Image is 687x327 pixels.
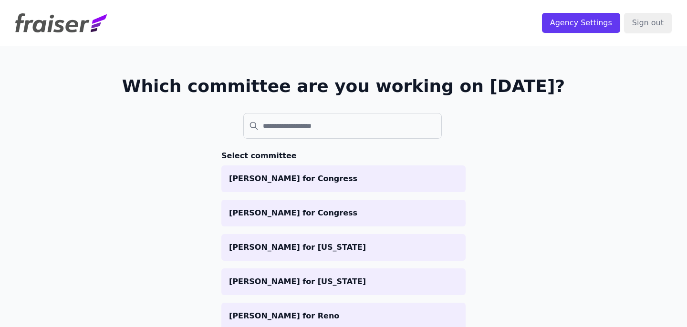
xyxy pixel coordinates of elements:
img: Fraiser Logo [15,13,107,32]
input: Agency Settings [542,13,620,33]
p: [PERSON_NAME] for [US_STATE] [229,242,458,253]
p: [PERSON_NAME] for [US_STATE] [229,276,458,287]
a: [PERSON_NAME] for [US_STATE] [221,234,466,261]
h1: Which committee are you working on [DATE]? [122,77,565,96]
a: [PERSON_NAME] for [US_STATE] [221,268,466,295]
h3: Select committee [221,150,466,162]
a: [PERSON_NAME] for Congress [221,200,466,226]
p: [PERSON_NAME] for Reno [229,310,458,322]
p: [PERSON_NAME] for Congress [229,173,458,184]
input: Sign out [624,13,672,33]
a: [PERSON_NAME] for Congress [221,165,466,192]
p: [PERSON_NAME] for Congress [229,207,458,219]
